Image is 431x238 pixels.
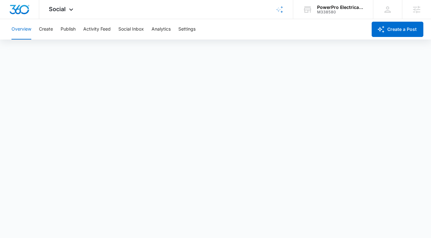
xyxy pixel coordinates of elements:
button: Create [39,19,53,40]
button: Social Inbox [118,19,144,40]
button: Activity Feed [83,19,111,40]
button: Create a Post [372,22,423,37]
button: Publish [61,19,76,40]
span: Social [49,6,66,12]
button: Overview [11,19,31,40]
button: Settings [178,19,196,40]
div: account id [317,10,364,14]
div: account name [317,5,364,10]
button: Analytics [152,19,171,40]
